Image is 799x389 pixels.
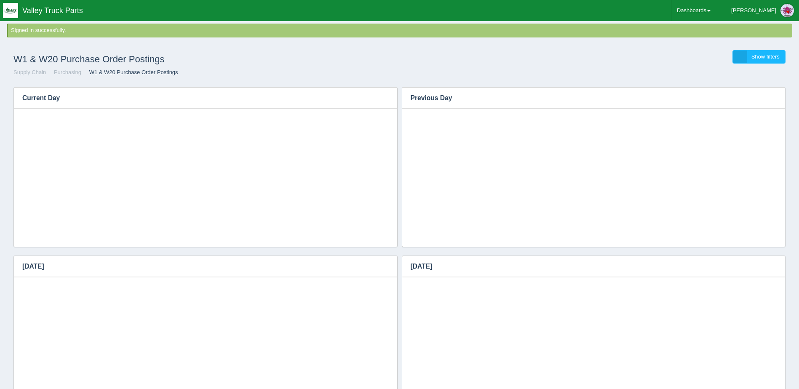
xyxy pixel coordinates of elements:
a: Purchasing [54,69,81,75]
img: q1blfpkbivjhsugxdrfq.png [3,3,18,18]
span: Show filters [751,53,780,60]
h1: W1 & W20 Purchase Order Postings [13,50,400,69]
img: Profile Picture [780,4,794,17]
div: Signed in successfully. [11,27,791,35]
h3: Previous Day [402,88,760,109]
li: W1 & W20 Purchase Order Postings [83,69,178,77]
a: Show filters [732,50,786,64]
span: Valley Truck Parts [22,6,83,15]
h3: Current Day [14,88,385,109]
a: Supply Chain [13,69,46,75]
h3: [DATE] [14,256,385,277]
h3: [DATE] [402,256,773,277]
div: [PERSON_NAME] [731,2,776,19]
